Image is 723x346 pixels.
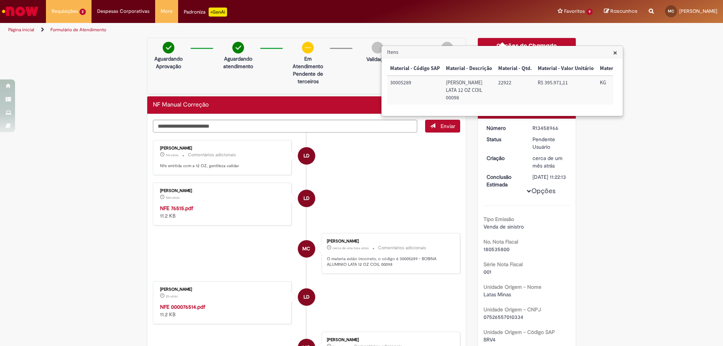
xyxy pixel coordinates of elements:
[484,216,514,223] b: Tipo Emissão
[495,76,535,105] td: Material - Qtd.: 22922
[52,8,78,15] span: Requisições
[484,268,491,275] span: 001
[484,261,523,268] b: Série Nota Fiscal
[532,136,567,151] div: Pendente Usuário
[163,42,174,53] img: check-circle-green.png
[443,76,495,105] td: Material - Descrição: BOBINA ALUMINIO LATA 12 OZ COIL 00098
[97,8,149,15] span: Despesas Corporativas
[160,146,285,151] div: [PERSON_NAME]
[478,38,576,53] div: Opções do Chamado
[327,338,452,342] div: [PERSON_NAME]
[161,8,172,15] span: More
[298,240,315,258] div: MariaEliza Costa
[304,147,310,165] span: LD
[327,239,452,244] div: [PERSON_NAME]
[166,294,178,299] span: 2h atrás
[6,23,476,37] ul: Trilhas de página
[166,153,178,157] time: 30/09/2025 13:19:47
[532,173,567,181] div: [DATE] 11:22:13
[50,27,106,33] a: Formulário de Atendimento
[443,62,495,76] th: Material - Descrição
[290,70,326,85] p: Pendente de terceiros
[166,195,180,200] time: 30/09/2025 13:19:29
[532,124,567,132] div: R13458966
[535,62,597,76] th: Material - Valor Unitário
[597,76,689,105] td: Material - Unid. Medida: KG
[298,288,315,306] div: Larissa Davide
[481,136,527,143] dt: Status
[481,154,527,162] dt: Criação
[232,42,244,53] img: check-circle-green.png
[484,314,523,320] span: 07526557010334
[484,336,496,343] span: BRV4
[387,76,443,105] td: Material - Código SAP: 30005289
[184,8,227,17] div: Padroniza
[209,8,227,17] p: +GenAi
[153,102,209,108] h2: NF Manual Correção Histórico de tíquete
[481,124,527,132] dt: Número
[302,42,314,53] img: circle-minus.png
[441,123,455,130] span: Enviar
[484,291,511,298] span: Latas Minas
[333,246,369,250] time: 30/09/2025 12:02:33
[327,256,452,268] p: O materia estão incorreto, o código é 30005289 - BOBINA ALUMINIO LATA 12 OZ COIL 00098
[298,190,315,207] div: Larissa Davide
[597,62,689,76] th: Material - Unid. Medida
[484,238,518,245] b: No. Nota Fiscal
[613,49,617,56] button: Close
[532,155,563,169] span: cerca de um mês atrás
[532,154,567,169] div: 28/08/2025 16:05:22
[160,163,285,169] p: Nfe emitida com a 12 OZ, gentileza validar
[441,42,453,53] img: img-circle-grey.png
[382,46,622,58] h3: Itens
[679,8,717,14] span: [PERSON_NAME]
[160,189,285,193] div: [PERSON_NAME]
[160,204,285,219] div: 11.2 KB
[166,294,178,299] time: 30/09/2025 11:41:20
[150,55,187,70] p: Aguardando Aprovação
[302,240,310,258] span: MC
[166,195,180,200] span: 10m atrás
[586,9,593,15] span: 9
[290,55,326,70] p: Em Atendimento
[160,287,285,292] div: [PERSON_NAME]
[188,152,236,158] small: Comentários adicionais
[610,8,638,15] span: Rascunhos
[481,173,527,188] dt: Conclusão Estimada
[1,4,40,19] img: ServiceNow
[668,9,674,14] span: MC
[484,223,524,230] span: Venda de sinistro
[298,147,315,165] div: Larissa Davide
[160,205,193,212] a: NFE 76515.pdf
[160,303,205,310] a: NFE 000076514.pdf
[532,155,563,169] time: 28/08/2025 16:05:22
[387,62,443,76] th: Material - Código SAP
[495,62,535,76] th: Material - Qtd.
[564,8,585,15] span: Favoritos
[153,120,417,133] textarea: Digite sua mensagem aqui...
[304,288,310,306] span: LD
[484,246,509,253] span: 180535800
[484,284,541,290] b: Unidade Origem - Nome
[160,303,285,318] div: 11.2 KB
[535,76,597,105] td: Material - Valor Unitário: R$ 395.971,11
[79,9,86,15] span: 2
[333,246,369,250] span: cerca de uma hora atrás
[220,55,256,70] p: Aguardando atendimento
[425,120,460,133] button: Enviar
[604,8,638,15] a: Rascunhos
[366,55,389,63] p: Validação
[372,42,383,53] img: img-circle-grey.png
[304,189,310,207] span: LD
[484,306,541,313] b: Unidade Origem - CNPJ
[613,47,617,58] span: ×
[8,27,34,33] a: Página inicial
[381,46,623,116] div: Itens
[378,245,426,251] small: Comentários adicionais
[484,329,555,335] b: Unidade Origem - Código SAP
[166,153,178,157] span: 9m atrás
